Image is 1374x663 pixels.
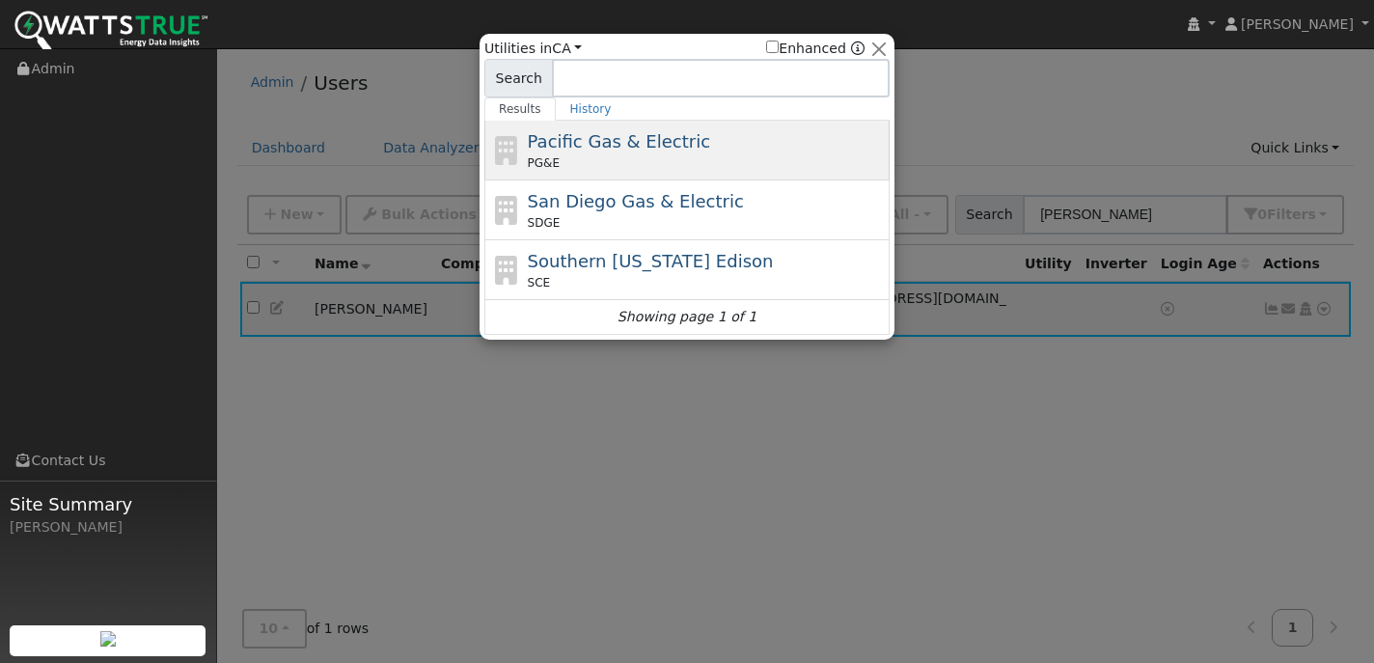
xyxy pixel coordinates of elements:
[1241,16,1354,32] span: [PERSON_NAME]
[618,307,756,327] i: Showing page 1 of 1
[528,251,774,271] span: Southern [US_STATE] Edison
[766,41,779,53] input: Enhanced
[528,274,551,291] span: SCE
[10,517,206,538] div: [PERSON_NAME]
[766,39,846,59] label: Enhanced
[528,214,561,232] span: SDGE
[528,131,710,152] span: Pacific Gas & Electric
[14,11,207,54] img: WattsTrue
[556,97,626,121] a: History
[484,97,556,121] a: Results
[851,41,865,56] a: Enhanced Providers
[484,59,553,97] span: Search
[484,39,582,59] span: Utilities in
[100,631,116,647] img: retrieve
[528,154,560,172] span: PG&E
[10,491,206,517] span: Site Summary
[552,41,582,56] a: CA
[766,39,865,59] span: Show enhanced providers
[528,191,744,211] span: San Diego Gas & Electric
